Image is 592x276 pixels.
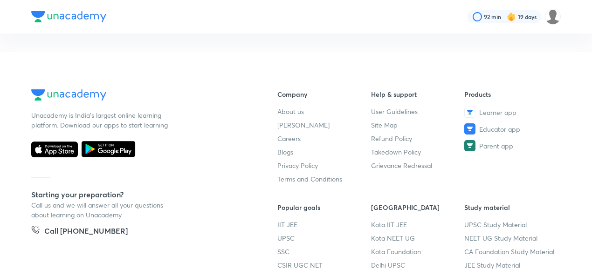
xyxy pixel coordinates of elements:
img: streak [507,12,516,21]
a: CSIR UGC NET [277,260,371,270]
a: IIT JEE [277,220,371,229]
a: Parent app [464,140,558,151]
a: Refund Policy [371,134,465,143]
a: Learner app [464,107,558,118]
a: [PERSON_NAME] [277,120,371,130]
a: Kota Foundation [371,247,465,256]
span: Learner app [479,108,516,117]
img: Company Logo [31,89,106,101]
span: Parent app [479,141,513,151]
img: Parent app [464,140,475,151]
a: Privacy Policy [277,161,371,170]
a: JEE Study Material [464,260,558,270]
a: Blogs [277,147,371,157]
a: SSC [277,247,371,256]
a: NEET UG Study Material [464,233,558,243]
a: Careers [277,134,371,143]
a: UPSC Study Material [464,220,558,229]
a: User Guidelines [371,107,465,116]
a: Kota IIT JEE [371,220,465,229]
a: Grievance Redressal [371,161,465,170]
a: Takedown Policy [371,147,465,157]
h6: Study material [464,202,558,212]
h6: Popular goals [277,202,371,212]
span: Educator app [479,124,520,134]
h6: Company [277,89,371,99]
h6: Products [464,89,558,99]
a: CA Foundation Study Material [464,247,558,256]
a: Kota NEET UG [371,233,465,243]
h5: Call [PHONE_NUMBER] [44,225,128,238]
a: Terms and Conditions [277,174,371,184]
h6: [GEOGRAPHIC_DATA] [371,202,465,212]
a: Call [PHONE_NUMBER] [31,225,128,238]
a: Site Map [371,120,465,130]
p: Unacademy is India’s largest online learning platform. Download our apps to start learning [31,110,171,130]
a: Educator app [464,123,558,135]
a: Company Logo [31,89,248,103]
h6: Help & support [371,89,465,99]
h5: Starting your preparation? [31,189,248,200]
img: Educator app [464,123,475,135]
a: About us [277,107,371,116]
a: Delhi UPSC [371,260,465,270]
img: Company Logo [31,11,106,22]
p: Call us and we will answer all your questions about learning on Unacademy [31,200,171,220]
img: sawan Patel [545,9,561,25]
span: Careers [277,134,301,143]
a: UPSC [277,233,371,243]
img: Learner app [464,107,475,118]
